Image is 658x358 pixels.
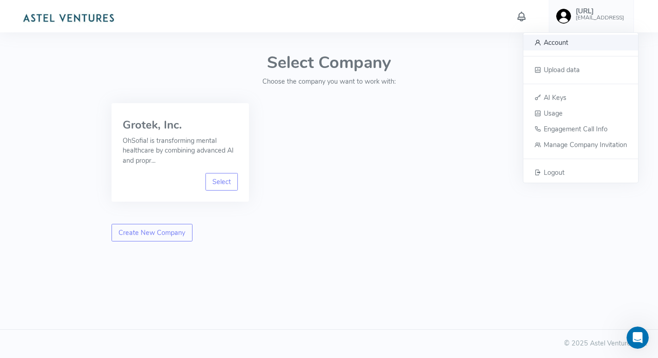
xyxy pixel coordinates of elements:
a: Upload data [523,62,638,78]
span: AI Keys [544,93,566,102]
a: Logout [523,165,638,181]
a: Engagement Call Info [523,121,638,137]
a: Usage [523,105,638,121]
span: Usage [544,109,563,118]
p: Choose the company you want to work with: [112,77,546,87]
a: Account [523,35,638,50]
a: Create New Company [112,224,192,241]
a: Select [205,173,238,191]
iframe: Intercom live chat [627,327,649,349]
span: Account [544,38,568,47]
span: Upload data [544,65,580,74]
img: user-image [556,9,571,24]
h5: [URL] [576,7,624,15]
span: Manage Company Invitation [544,140,627,149]
div: © 2025 Astel Ventures Ltd. [11,339,647,349]
span: Engagement Call Info [544,124,608,134]
h3: Grotek, Inc. [123,119,238,131]
a: Manage Company Invitation [523,137,638,153]
a: AI Keys [523,90,638,105]
p: OhSofia! is transforming mental healthcare by combining advanced AI and propr... [123,136,238,166]
h6: [EMAIL_ADDRESS] [576,15,624,21]
h1: Select Company [112,54,546,72]
span: Logout [544,167,565,177]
